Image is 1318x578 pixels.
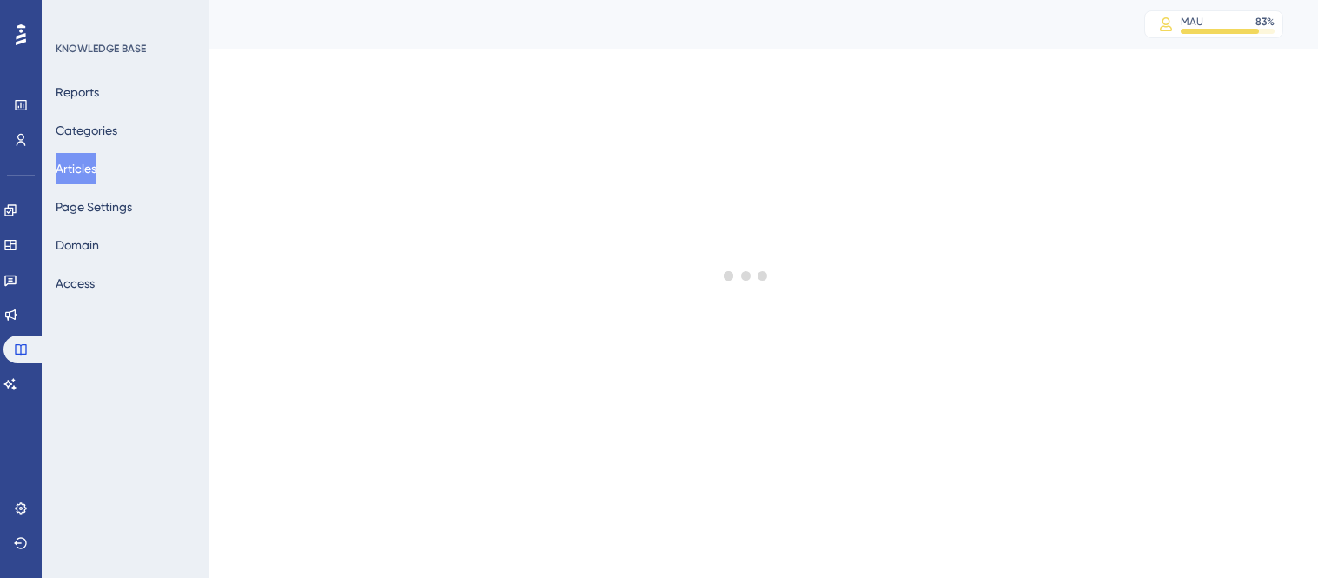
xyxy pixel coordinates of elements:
[56,42,146,56] div: KNOWLEDGE BASE
[1255,15,1275,29] div: 83 %
[56,76,99,108] button: Reports
[56,229,99,261] button: Domain
[56,115,117,146] button: Categories
[56,191,132,223] button: Page Settings
[56,268,95,299] button: Access
[56,153,96,184] button: Articles
[1181,15,1203,29] div: MAU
